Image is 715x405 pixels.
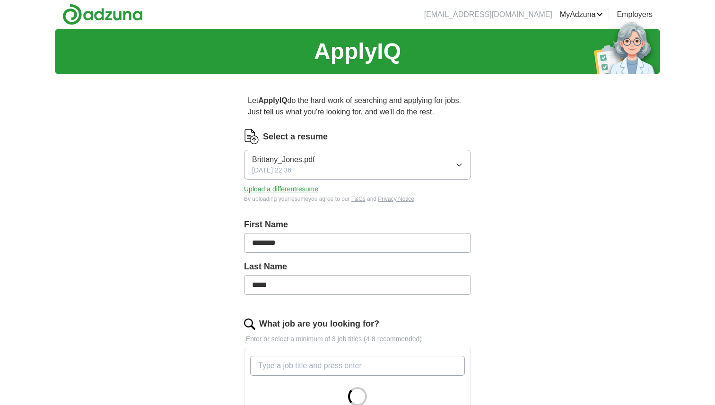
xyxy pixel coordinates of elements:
a: MyAdzuna [560,9,603,20]
label: First Name [244,218,471,231]
strong: ApplyIQ [258,96,287,104]
label: Last Name [244,260,471,273]
li: [EMAIL_ADDRESS][DOMAIN_NAME] [424,9,552,20]
img: CV Icon [244,129,259,144]
button: Upload a differentresume [244,184,318,194]
label: What job are you looking for? [259,318,379,330]
label: Select a resume [263,130,328,143]
img: Adzuna logo [62,4,143,25]
p: Let do the hard work of searching and applying for jobs. Just tell us what you're looking for, an... [244,91,471,121]
input: Type a job title and press enter [250,356,465,376]
a: Employers [617,9,653,20]
a: Privacy Notice [378,196,414,202]
h1: ApplyIQ [314,34,401,69]
p: Enter or select a minimum of 3 job titles (4-8 recommended) [244,334,471,344]
div: By uploading your resume you agree to our and . [244,195,471,203]
button: Brittany_Jones.pdf[DATE] 22:36 [244,150,471,180]
span: [DATE] 22:36 [252,165,291,175]
a: T&Cs [351,196,366,202]
img: search.png [244,319,255,330]
span: Brittany_Jones.pdf [252,154,315,165]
